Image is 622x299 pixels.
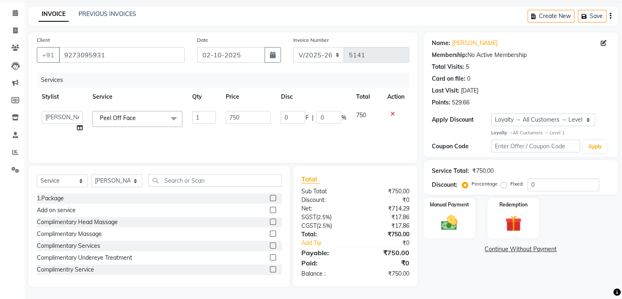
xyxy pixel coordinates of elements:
[432,63,464,71] div: Total Visits:
[88,88,187,106] th: Service
[37,265,94,274] div: Complimentry Service
[37,88,88,106] th: Stylist
[491,140,580,152] input: Enter Offer / Coupon Code
[293,36,329,44] label: Invoice Number
[37,194,64,203] div: 1.Package
[432,167,469,175] div: Service Total:
[491,130,513,136] strong: Loyalty →
[305,113,308,122] span: F
[79,10,136,18] a: PREVIOUS INVOICES
[355,213,415,222] div: ₹17.86
[499,201,528,208] label: Redemption
[136,114,139,122] a: x
[355,196,415,204] div: ₹0
[221,88,276,106] th: Price
[432,51,610,59] div: No Active Membership
[301,175,320,183] span: Total
[295,270,355,278] div: Balance :
[37,230,102,238] div: Complimentary Massage
[355,204,415,213] div: ₹714.29
[425,245,616,254] a: Continue Without Payment
[59,47,185,63] input: Search by Name/Mobile/Email/Code
[472,167,494,175] div: ₹750.00
[510,180,523,188] label: Fixed
[38,72,415,88] div: Services
[295,204,355,213] div: Net:
[432,51,467,59] div: Membership:
[500,213,527,234] img: _gift.svg
[355,270,415,278] div: ₹750.00
[301,222,317,229] span: CGST
[312,113,313,122] span: |
[461,86,478,95] div: [DATE]
[432,39,450,48] div: Name:
[301,213,316,221] span: SGST
[432,181,457,189] div: Discount:
[452,39,498,48] a: [PERSON_NAME]
[295,213,355,222] div: ( )
[355,230,415,239] div: ₹750.00
[452,98,469,107] div: 529.66
[295,222,355,230] div: ( )
[37,218,118,227] div: Complimentary Head Massage
[356,111,366,119] span: 750
[355,248,415,258] div: ₹750.00
[318,214,330,220] span: 2.5%
[430,201,469,208] label: Manual Payment
[528,10,575,23] button: Create New
[197,36,208,44] label: Date
[341,113,346,122] span: %
[432,142,491,151] div: Coupon Code
[37,47,60,63] button: +91
[187,88,221,106] th: Qty
[276,88,351,106] th: Disc
[295,196,355,204] div: Discount:
[37,242,100,250] div: Complimentary Services
[432,75,465,83] div: Card on file:
[472,180,498,188] label: Percentage
[295,239,365,247] a: Add Tip
[432,86,459,95] div: Last Visit:
[578,10,606,23] button: Save
[295,230,355,239] div: Total:
[38,7,69,22] a: INVOICE
[355,222,415,230] div: ₹17.86
[351,88,382,106] th: Total
[295,248,355,258] div: Payable:
[37,254,132,262] div: Complimentary Undereye Treatment
[583,140,606,153] button: Apply
[467,75,470,83] div: 0
[491,129,610,136] div: All Customers → Level 1
[37,206,76,215] div: Add on service
[148,174,282,187] input: Search or Scan
[295,187,355,196] div: Sub Total:
[355,258,415,268] div: ₹0
[436,213,463,232] img: _cash.svg
[466,63,469,71] div: 5
[432,116,491,124] div: Apply Discount
[365,239,415,247] div: ₹0
[295,258,355,268] div: Paid:
[37,36,50,44] label: Client
[432,98,450,107] div: Points:
[318,222,330,229] span: 2.5%
[382,88,409,106] th: Action
[100,114,136,122] span: Peel Off Face
[355,187,415,196] div: ₹750.00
